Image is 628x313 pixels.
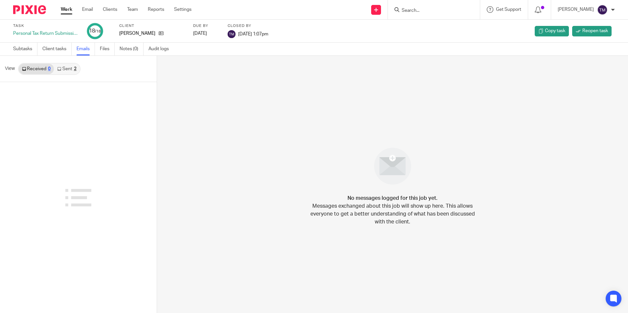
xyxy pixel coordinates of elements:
a: Client tasks [42,43,72,55]
img: Pixie [13,5,46,14]
label: Closed by [228,23,268,29]
a: Subtasks [13,43,37,55]
label: Task [13,23,79,29]
a: Clients [103,6,117,13]
div: Personal Tax Return Submission - Monthly Ltd Co Directors (included in fee) [13,30,79,37]
a: Notes (0) [120,43,144,55]
h4: No messages logged for this job yet. [348,194,437,202]
div: 2 [74,67,77,71]
input: Search [401,8,460,14]
label: Client [119,23,185,29]
span: Get Support [496,7,521,12]
div: [DATE] [193,30,219,37]
a: Audit logs [148,43,174,55]
p: [PERSON_NAME] [119,30,155,37]
a: Settings [174,6,191,13]
a: Reports [148,6,164,13]
a: Sent2 [54,64,79,74]
span: [DATE] 1:07pm [238,31,268,36]
span: Reopen task [582,28,608,34]
img: svg%3E [228,30,235,38]
span: View [5,65,15,72]
label: Due by [193,23,219,29]
a: Files [100,43,115,55]
img: image [370,143,415,189]
div: 0 [48,67,51,71]
a: Copy task [535,26,569,36]
a: Work [61,6,72,13]
a: Email [82,6,93,13]
img: svg%3E [597,5,608,15]
a: Team [127,6,138,13]
p: Messages exchanged about this job will show up here. This allows everyone to get a better underst... [305,202,480,226]
p: [PERSON_NAME] [558,6,594,13]
a: Reopen task [572,26,612,36]
span: Copy task [545,28,565,34]
div: 18 [89,27,101,35]
a: Emails [77,43,95,55]
a: Received0 [19,64,54,74]
small: /18 [95,30,101,33]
